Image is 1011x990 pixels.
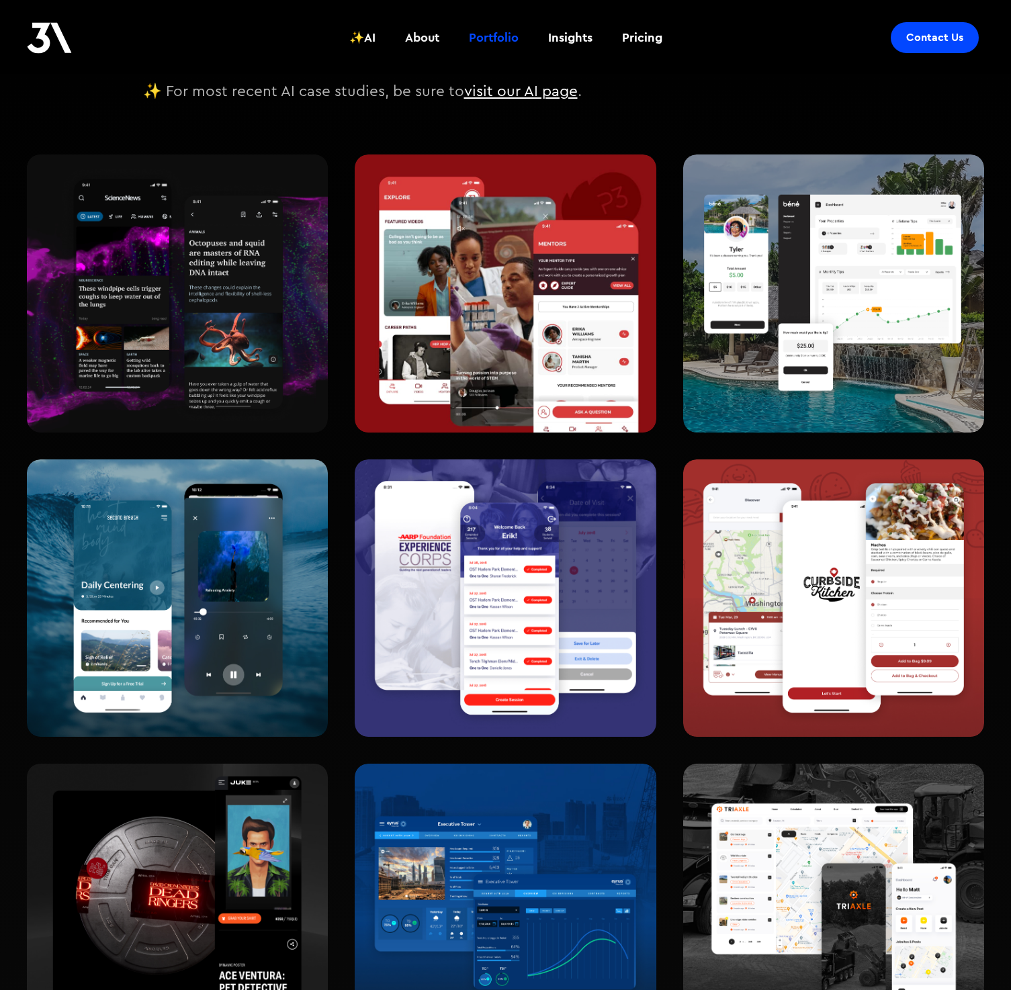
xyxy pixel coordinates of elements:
[341,13,384,62] a: ✨AI
[349,29,376,46] div: ✨AI
[906,31,963,44] div: Contact Us
[405,29,439,46] div: About
[683,154,984,433] img: Béné Tipping provides digital tipping for the Hospitality Industry
[355,154,656,433] img: Mentorship & Community Apps
[397,13,447,62] a: About
[548,29,592,46] div: Insights
[540,13,601,62] a: Insights
[622,29,662,46] div: Pricing
[614,13,670,62] a: Pricing
[27,154,328,433] img: Mobile Apps for Magazine Publication
[469,29,519,46] div: Portfolio
[143,81,644,103] p: ✨ For most recent AI case studies, be sure to .
[461,13,527,62] a: Portfolio
[891,22,979,53] a: Contact Us
[143,22,644,74] h2: The Work and Impact 🎯
[464,84,578,99] a: visit our AI page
